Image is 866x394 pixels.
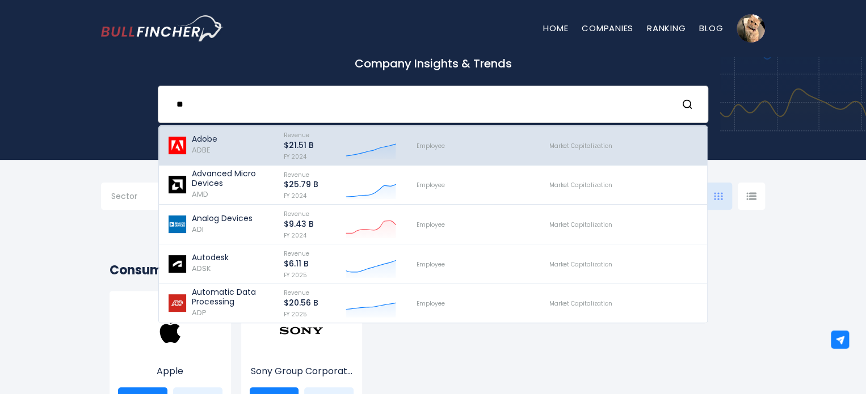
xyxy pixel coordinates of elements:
[101,15,224,41] img: Bullfincher logo
[417,260,445,269] span: Employee
[192,307,207,318] span: ADP
[417,299,445,308] span: Employee
[714,192,723,200] img: icon-comp-grid.svg
[159,244,707,284] a: Autodesk ADSK Revenue $6.11 B FY 2025 Employee Market Capitalization
[192,263,211,274] span: ADSK
[284,231,306,240] span: FY 2024
[250,329,354,378] a: Sony Group Corporat...
[284,271,307,279] span: FY 2025
[250,365,354,378] p: Sony Group Corporation
[549,299,612,308] span: Market Capitalization
[549,142,612,150] span: Market Capitalization
[699,22,723,34] a: Blog
[159,283,707,323] a: Automatic Data Processing ADP Revenue $20.56 B FY 2025 Employee Market Capitalization
[192,134,217,144] p: Adobe
[417,142,445,150] span: Employee
[284,131,309,139] span: Revenue
[159,126,707,166] a: Adobe ADBE Revenue $21.51 B FY 2024 Employee Market Capitalization
[682,97,696,112] button: Search
[192,214,253,223] p: Analog Devices
[159,205,707,244] a: Analog Devices ADI Revenue $9.43 B FY 2024 Employee Market Capitalization
[284,259,309,269] p: $6.11 B
[279,308,324,353] img: SONY.png
[284,219,314,229] p: $9.43 B
[543,22,568,34] a: Home
[192,145,211,155] span: ADBE
[284,289,309,297] span: Revenue
[118,329,222,378] a: Apple
[192,169,274,188] p: Advanced Micro Devices
[284,180,318,189] p: $25.79 B
[582,22,633,34] a: Companies
[284,310,307,319] span: FY 2025
[110,261,756,279] h2: Consumer Electronics
[284,171,309,179] span: Revenue
[549,221,612,229] span: Market Capitalization
[746,192,756,200] img: icon-comp-list-view.svg
[192,253,229,262] p: Autodesk
[417,181,445,189] span: Employee
[284,141,314,150] p: $21.51 B
[284,298,318,308] p: $20.56 B
[101,15,223,41] a: Go to homepage
[417,221,445,229] span: Employee
[118,365,222,378] p: Apple
[192,287,274,307] p: Automatic Data Processing
[284,249,309,258] span: Revenue
[148,308,193,353] img: AAPL.png
[284,192,306,200] span: FY 2024
[647,22,686,34] a: Ranking
[159,166,707,205] a: Advanced Micro Devices AMD Revenue $25.79 B FY 2024 Employee Market Capitalization
[101,56,765,71] p: Company Insights & Trends
[192,189,208,200] span: AMD
[284,210,309,218] span: Revenue
[111,191,137,201] span: Sector
[549,181,612,189] span: Market Capitalization
[284,152,306,161] span: FY 2024
[111,187,184,207] input: Selection
[192,224,204,235] span: ADI
[549,260,612,269] span: Market Capitalization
